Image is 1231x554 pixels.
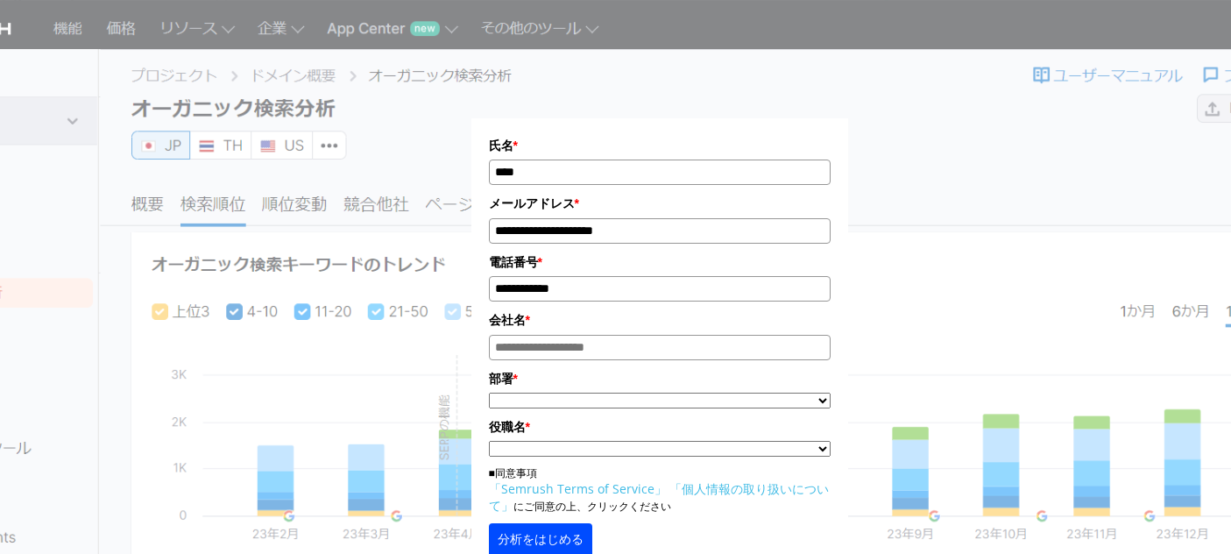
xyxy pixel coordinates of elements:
[489,480,829,514] a: 「個人情報の取り扱いについて」
[489,369,831,388] label: 部署
[489,480,667,497] a: 「Semrush Terms of Service」
[489,417,831,437] label: 役職名
[489,136,831,155] label: 氏名
[489,465,831,515] p: ■同意事項 にご同意の上、クリックください
[489,252,831,272] label: 電話番号
[489,194,831,213] label: メールアドレス
[489,310,831,330] label: 会社名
